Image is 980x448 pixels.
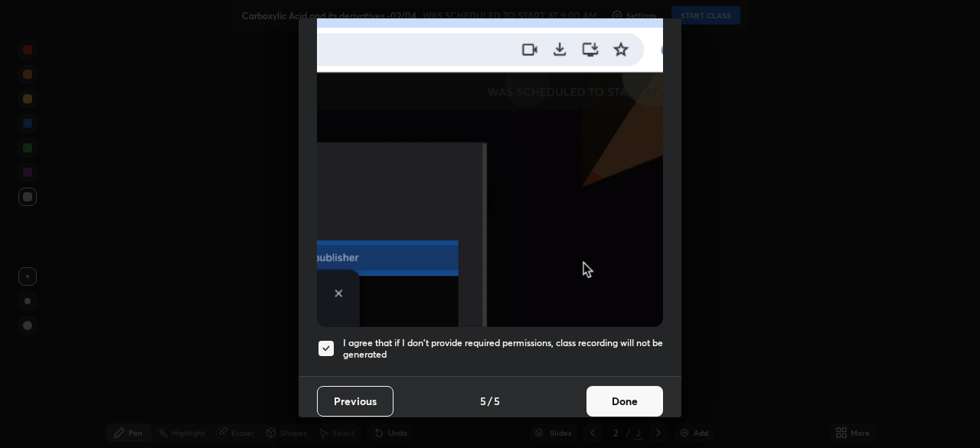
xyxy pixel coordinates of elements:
[488,393,492,409] h4: /
[494,393,500,409] h4: 5
[480,393,486,409] h4: 5
[317,386,394,417] button: Previous
[586,386,663,417] button: Done
[343,337,663,361] h5: I agree that if I don't provide required permissions, class recording will not be generated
